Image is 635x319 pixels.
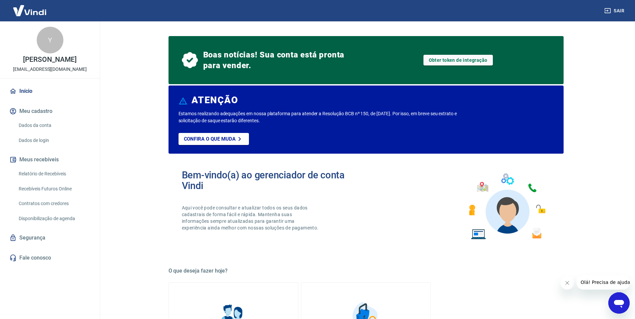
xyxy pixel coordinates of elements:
button: Meu cadastro [8,104,92,119]
a: Recebíveis Futuros Online [16,182,92,196]
span: Boas notícias! Sua conta está pronta para vender. [203,49,347,71]
img: Vindi [8,0,51,21]
a: Início [8,84,92,99]
h6: ATENÇÃO [192,97,238,104]
a: Confira o que muda [179,133,249,145]
h5: O que deseja fazer hoje? [169,268,564,274]
p: Estamos realizando adequações em nossa plataforma para atender a Resolução BCB nº 150, de [DATE].... [179,110,479,124]
iframe: Botão para abrir a janela de mensagens [608,292,630,314]
iframe: Fechar mensagem [561,276,574,290]
img: Imagem de um avatar masculino com diversos icones exemplificando as funcionalidades do gerenciado... [463,170,550,244]
p: Aqui você pode consultar e atualizar todos os seus dados cadastrais de forma fácil e rápida. Mant... [182,204,320,231]
p: [PERSON_NAME] [23,56,76,63]
button: Meus recebíveis [8,152,92,167]
a: Dados da conta [16,119,92,132]
iframe: Mensagem da empresa [577,275,630,290]
span: Olá! Precisa de ajuda? [4,5,56,10]
a: Disponibilização de agenda [16,212,92,225]
h2: Bem-vindo(a) ao gerenciador de conta Vindi [182,170,366,191]
button: Sair [603,5,627,17]
a: Dados de login [16,134,92,147]
a: Obter token de integração [423,55,493,65]
a: Segurança [8,230,92,245]
p: [EMAIL_ADDRESS][DOMAIN_NAME] [13,66,87,73]
a: Relatório de Recebíveis [16,167,92,181]
p: Confira o que muda [184,136,236,142]
div: Y [37,27,63,53]
a: Fale conosco [8,251,92,265]
a: Contratos com credores [16,197,92,210]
